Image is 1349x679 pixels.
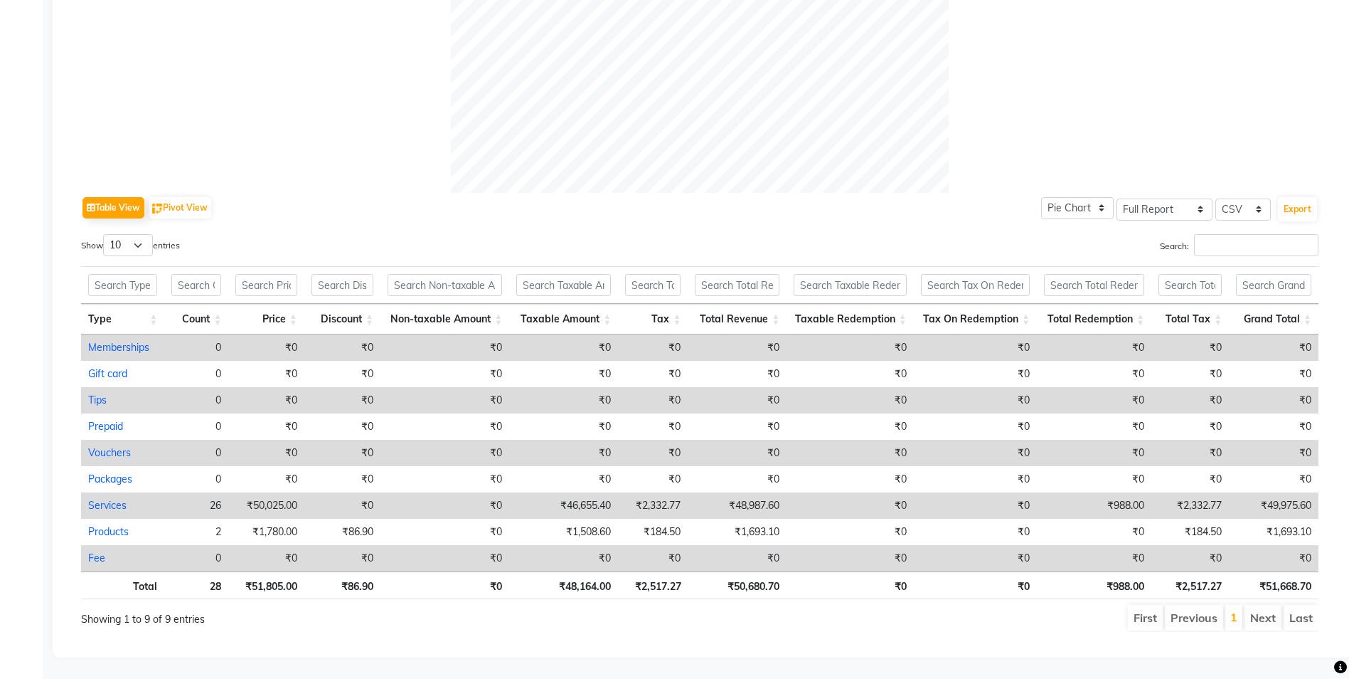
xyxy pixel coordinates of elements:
th: ₹51,668.70 [1229,572,1318,599]
td: ₹0 [228,387,304,414]
td: ₹0 [1229,440,1318,466]
input: Search Discount [311,274,373,296]
th: ₹988.00 [1037,572,1151,599]
td: ₹0 [1037,361,1151,387]
td: 0 [164,545,228,572]
img: pivot.png [152,204,163,214]
td: ₹0 [787,387,914,414]
td: ₹0 [1229,414,1318,440]
td: ₹0 [228,466,304,493]
td: ₹0 [304,466,380,493]
a: Tips [88,394,107,406]
td: ₹0 [1229,335,1318,361]
input: Search Price [235,274,297,296]
td: ₹0 [914,387,1037,414]
td: ₹0 [618,414,688,440]
td: ₹0 [509,545,618,572]
td: ₹0 [509,387,618,414]
th: Total Tax: activate to sort column ascending [1151,304,1229,335]
button: Export [1278,197,1317,221]
td: ₹0 [1151,414,1229,440]
td: ₹0 [1037,414,1151,440]
th: Type: activate to sort column ascending [81,304,164,335]
td: ₹0 [304,440,380,466]
td: ₹0 [914,545,1037,572]
td: ₹0 [304,361,380,387]
td: ₹0 [1229,361,1318,387]
a: Memberships [88,341,149,354]
td: ₹0 [1037,545,1151,572]
td: ₹0 [380,519,509,545]
td: ₹0 [688,361,787,387]
td: ₹0 [787,414,914,440]
button: Table View [82,197,144,219]
td: 0 [164,414,228,440]
td: 0 [164,361,228,387]
td: 0 [164,335,228,361]
td: ₹0 [228,440,304,466]
td: ₹0 [688,466,787,493]
td: ₹0 [688,414,787,440]
input: Search Total Redemption [1044,274,1144,296]
a: Services [88,499,127,512]
td: ₹0 [1229,466,1318,493]
th: Taxable Amount: activate to sort column ascending [509,304,618,335]
td: ₹0 [1151,545,1229,572]
td: ₹0 [914,335,1037,361]
td: ₹0 [787,361,914,387]
td: ₹1,508.60 [509,519,618,545]
label: Search: [1160,234,1318,256]
a: Prepaid [88,420,123,433]
a: Packages [88,473,132,485]
td: ₹0 [914,493,1037,519]
th: ₹2,517.27 [1151,572,1229,599]
a: Fee [88,552,105,564]
td: ₹0 [787,440,914,466]
td: ₹0 [228,545,304,572]
input: Search Type [88,274,157,296]
td: ₹2,332.77 [1151,493,1229,519]
td: 0 [164,440,228,466]
label: Show entries [81,234,180,256]
td: ₹0 [1151,440,1229,466]
td: ₹184.50 [1151,519,1229,545]
td: ₹0 [1037,519,1151,545]
th: ₹2,517.27 [618,572,688,599]
td: ₹0 [914,466,1037,493]
td: ₹0 [1037,466,1151,493]
td: ₹0 [380,414,509,440]
th: ₹0 [380,572,509,599]
td: ₹0 [688,545,787,572]
td: ₹0 [1037,387,1151,414]
td: ₹0 [1151,466,1229,493]
div: Showing 1 to 9 of 9 entries [81,604,585,627]
td: ₹0 [914,440,1037,466]
td: ₹0 [304,545,380,572]
input: Search Count [171,274,221,296]
td: ₹0 [380,361,509,387]
td: ₹1,693.10 [688,519,787,545]
td: ₹48,987.60 [688,493,787,519]
a: 1 [1230,610,1237,624]
td: 0 [164,466,228,493]
th: ₹0 [914,572,1037,599]
input: Search Tax On Redemption [921,274,1030,296]
td: ₹0 [1037,335,1151,361]
td: ₹0 [618,361,688,387]
th: Taxable Redemption: activate to sort column ascending [787,304,914,335]
td: ₹0 [509,335,618,361]
input: Search Taxable Redemption [794,274,907,296]
td: ₹0 [1229,545,1318,572]
td: ₹0 [1229,387,1318,414]
th: Tax On Redemption: activate to sort column ascending [914,304,1037,335]
td: ₹0 [1151,387,1229,414]
th: ₹48,164.00 [509,572,618,599]
input: Search Total Revenue [695,274,779,296]
td: ₹0 [688,387,787,414]
th: Total Revenue: activate to sort column ascending [688,304,787,335]
td: ₹0 [509,414,618,440]
th: Non-taxable Amount: activate to sort column ascending [380,304,509,335]
td: ₹0 [509,440,618,466]
td: ₹0 [1151,361,1229,387]
td: ₹0 [304,335,380,361]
